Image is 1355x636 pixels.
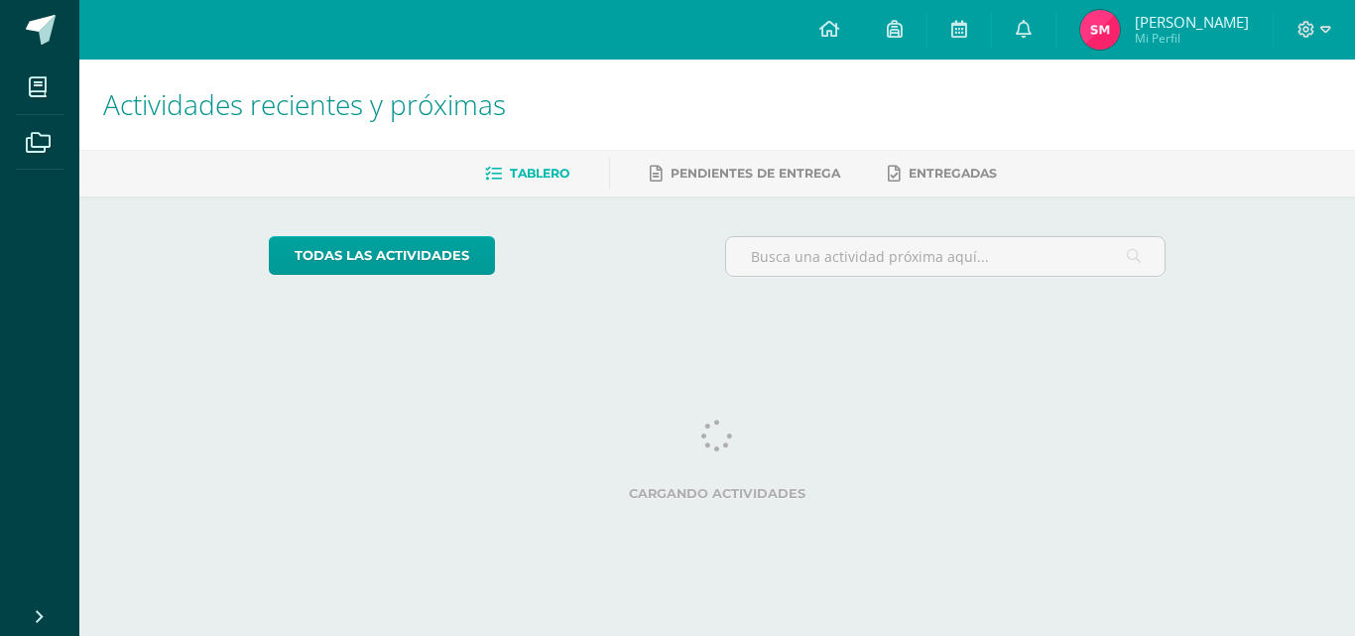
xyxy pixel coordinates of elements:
[269,486,1167,501] label: Cargando actividades
[269,236,495,275] a: todas las Actividades
[909,166,997,181] span: Entregadas
[650,158,840,190] a: Pendientes de entrega
[1080,10,1120,50] img: 55e7213db05bd3990b1bb0a39ed178c7.png
[510,166,569,181] span: Tablero
[888,158,997,190] a: Entregadas
[671,166,840,181] span: Pendientes de entrega
[103,85,506,123] span: Actividades recientes y próximas
[726,237,1166,276] input: Busca una actividad próxima aquí...
[1135,12,1249,32] span: [PERSON_NAME]
[485,158,569,190] a: Tablero
[1135,30,1249,47] span: Mi Perfil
